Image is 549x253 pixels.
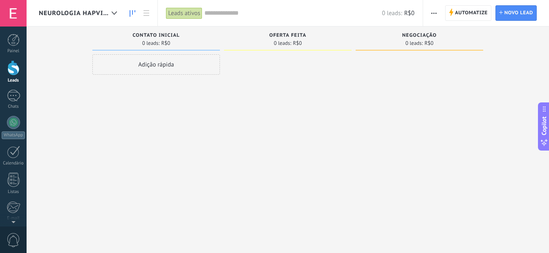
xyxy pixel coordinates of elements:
span: R$0 [161,41,170,46]
span: 0 leads: [382,9,402,17]
div: Negociação [360,33,479,40]
div: Listas [2,189,25,195]
div: Leads [2,78,25,83]
a: Automatize [445,5,491,21]
div: Leads ativos [166,7,202,19]
span: R$0 [424,41,433,46]
span: 0 leads: [142,41,160,46]
a: Leads [125,5,139,21]
span: 0 leads: [406,41,423,46]
span: 0 leads: [274,41,291,46]
div: Adição rápida [92,54,220,75]
span: R$0 [293,41,302,46]
span: Contato inicial [132,33,179,38]
div: Chats [2,104,25,109]
div: Painel [2,49,25,54]
div: WhatsApp [2,131,25,139]
div: Contato inicial [96,33,216,40]
div: Oferta feita [228,33,347,40]
span: Copilot [540,117,548,135]
div: Calendário [2,161,25,166]
span: Neurologia Hapvida [39,9,108,17]
span: Oferta feita [269,33,307,38]
span: Negociação [402,33,437,38]
button: Mais [428,5,440,21]
span: Automatize [455,6,488,20]
span: R$0 [404,9,415,17]
a: Lista [139,5,153,21]
span: Novo lead [504,6,533,20]
a: Novo lead [495,5,537,21]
